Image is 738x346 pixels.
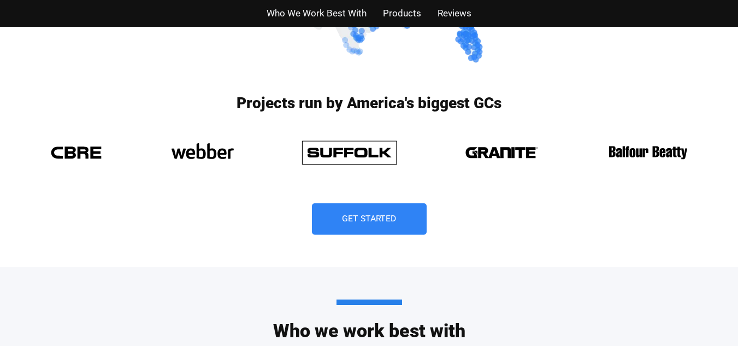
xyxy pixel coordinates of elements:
a: Get Started [312,203,427,234]
span: Get Started [342,214,397,223]
a: Products [383,5,421,21]
h2: Who we work best with [58,300,681,340]
a: Who We Work Best With [267,5,367,21]
h3: Projects run by America's biggest GCs [42,96,697,111]
a: Reviews [438,5,471,21]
